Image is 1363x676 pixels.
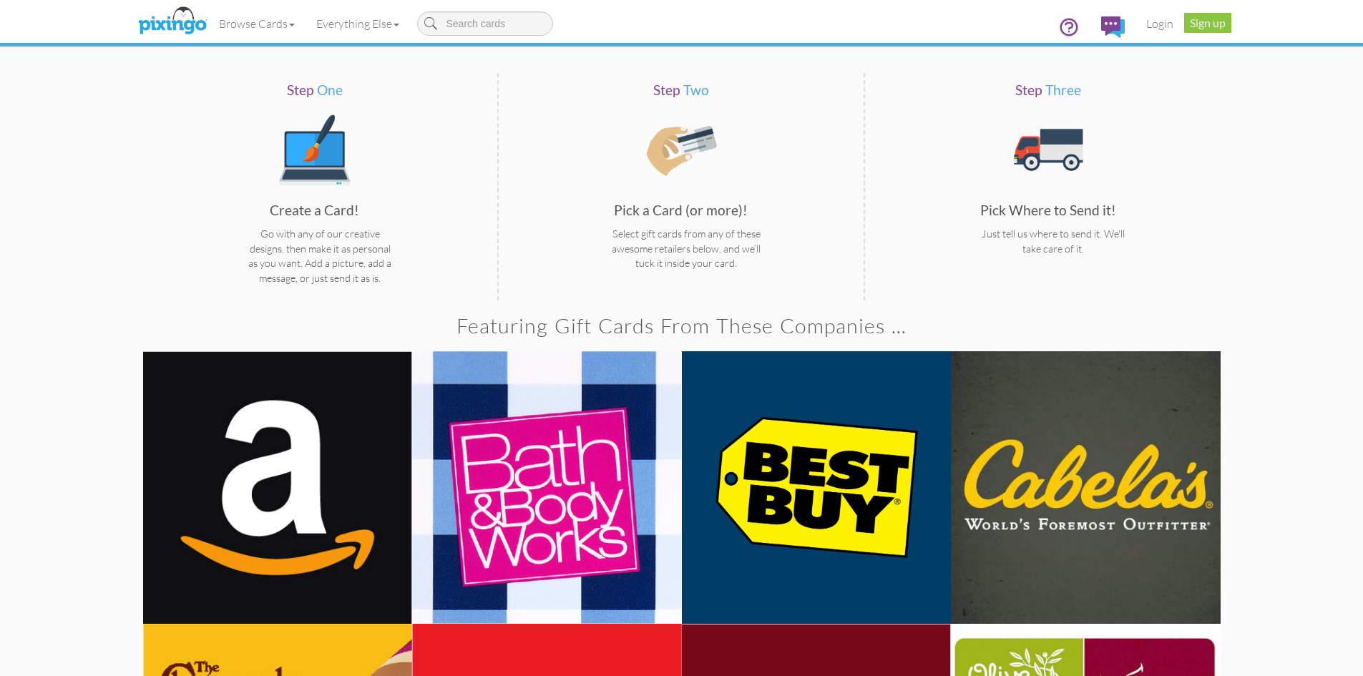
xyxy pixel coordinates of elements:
img: 6be59759-cb12-4c99-9678-fbd34844b75e.jpg [143,351,413,624]
img: 787a33b7-aad9-4334-bc98-2a55012baf65.png [951,351,1221,624]
div: Pick Where to Send it! [960,200,1135,220]
span: Step [1015,82,1042,98]
a: Everything Else [306,6,410,41]
a: Browse Cards [208,6,306,41]
img: icon_giftcard.png [645,114,717,186]
span: One [317,82,343,98]
img: 40777764-7580-4366-9606-d8b75d965218.jpg [682,351,952,624]
div: Just tell us where to send it. We'll take care of it. [971,220,1135,263]
img: comments.svg [1101,16,1125,38]
input: Search cards [417,11,553,36]
div: Select gift cards from any of these awesome retailers below, and we’ll tuck it inside your card. [604,220,768,278]
img: 167556f5-e380-4dbf-aada-b8c69cfe9d01.jpg [412,351,682,624]
a: Login [1135,6,1184,41]
a: Sign up [1184,13,1231,33]
img: pixingo logo [135,4,210,39]
span: Step [287,82,314,98]
div: Create a Card! [227,200,402,220]
span: Three [1045,82,1081,98]
div: Pick a Card (or more)! [593,200,768,220]
img: icon_truck.png [1012,114,1084,186]
div: Go with any of our creative designs, then make it as personal as you want. Add a picture, add a m... [238,220,402,293]
img: icon_computer.png [279,114,351,186]
iframe: Chat [1362,675,1363,676]
span: Step [653,82,680,98]
h2: Featuring gift cards from these companies ... [147,315,1217,338]
span: Two [683,82,709,98]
